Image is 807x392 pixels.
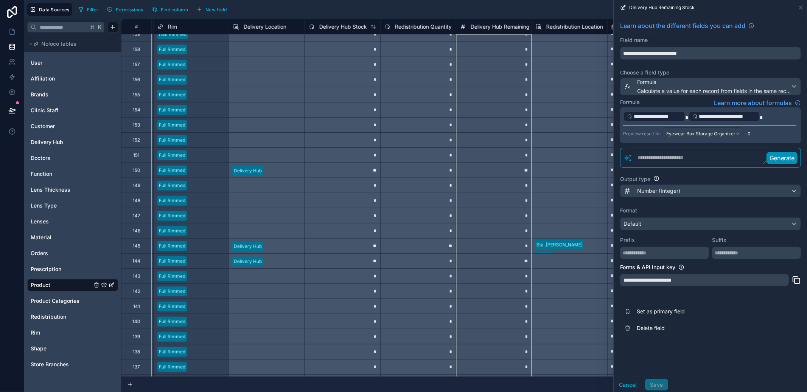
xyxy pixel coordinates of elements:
[31,281,92,289] a: Product
[31,154,50,162] span: Doctors
[712,236,801,244] label: Suffix
[159,76,185,83] div: Full Rimmed
[149,4,191,15] button: Find column
[159,258,185,265] div: Full Rimmed
[27,57,118,69] div: User
[27,342,118,355] div: Shape
[132,319,140,325] div: 140
[31,170,52,178] span: Function
[620,21,745,30] span: Learn about the different fields you can add
[133,167,140,174] div: 150
[133,288,140,294] div: 142
[663,127,743,140] button: Eyewear Box Storage Organizer
[159,137,185,144] div: Full Rimmed
[620,69,801,76] label: Choose a field type
[620,36,648,44] label: Field name
[620,184,801,197] button: Number (Integer)
[27,358,118,370] div: Store Branches
[244,23,286,31] span: Delivery Location
[104,4,149,15] a: Permissions
[637,78,791,86] span: Formula
[620,320,801,336] button: Delete field
[133,77,140,83] div: 156
[31,265,61,273] span: Prescription
[666,131,735,137] span: Eyewear Box Storage Organizer
[31,234,92,241] a: Material
[31,202,57,209] span: Lens Type
[31,234,51,241] span: Material
[31,345,47,352] span: Shape
[159,122,185,129] div: Full Rimmed
[31,329,92,336] a: Rim
[41,40,76,48] span: Noloco tables
[159,364,185,370] div: Full Rimmed
[159,91,185,98] div: Full Rimmed
[770,153,795,163] p: Generate
[133,334,140,340] div: 139
[39,7,70,12] span: Data Sources
[27,73,118,85] div: Affiliation
[97,25,103,30] span: K
[159,212,185,219] div: Full Rimmed
[27,311,118,323] div: Redistribution
[31,249,48,257] span: Orders
[132,258,140,264] div: 144
[620,236,709,244] label: Prefix
[31,170,92,178] a: Function
[31,329,40,336] span: Rim
[31,202,92,209] a: Lens Type
[27,327,118,339] div: Rim
[159,228,185,234] div: Full Rimmed
[395,23,452,31] span: Redistribution Quantity
[623,127,745,140] div: Preview result for :
[27,279,118,291] div: Product
[31,345,92,352] a: Shape
[31,313,92,321] a: Redistribution
[471,23,546,31] span: Delivery Hub Remaining Stock
[31,91,48,98] span: Brands
[748,131,751,137] span: 0
[159,288,185,295] div: Full Rimmed
[614,379,642,391] button: Cancel
[27,263,118,275] div: Prescription
[637,187,680,195] span: Number (Integer)
[159,182,185,189] div: Full Rimmed
[133,92,140,98] div: 155
[133,152,140,158] div: 151
[27,39,114,49] button: Noloco tables
[31,361,92,368] a: Store Branches
[31,122,92,130] a: Customer
[161,7,188,12] span: Find column
[159,243,185,249] div: Full Rimmed
[31,122,55,130] span: Customer
[31,265,92,273] a: Prescription
[159,107,185,113] div: Full Rimmed
[27,247,118,259] div: Orders
[620,303,801,320] button: Set as primary field
[27,168,118,180] div: Function
[159,167,185,174] div: Full Rimmed
[27,104,118,116] div: Clinic Staff
[620,98,640,106] label: Formula
[133,107,140,113] div: 154
[133,213,140,219] div: 147
[31,75,55,82] span: Affiliation
[31,138,63,146] span: Delivery Hub
[31,59,92,67] a: User
[159,318,185,325] div: Full Rimmed
[133,137,140,143] div: 152
[27,295,118,307] div: Product Categories
[168,23,177,31] span: Rim
[133,31,140,37] div: 159
[31,297,92,305] a: Product Categories
[637,324,746,332] span: Delete field
[27,184,118,196] div: Lens Thickness
[31,107,92,114] a: Clinic Staff
[133,198,140,204] div: 148
[31,218,49,225] span: Lenses
[194,4,230,15] button: New field
[31,281,50,289] span: Product
[27,120,118,132] div: Customer
[546,23,603,31] span: Redistribution Location
[620,217,801,230] button: Default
